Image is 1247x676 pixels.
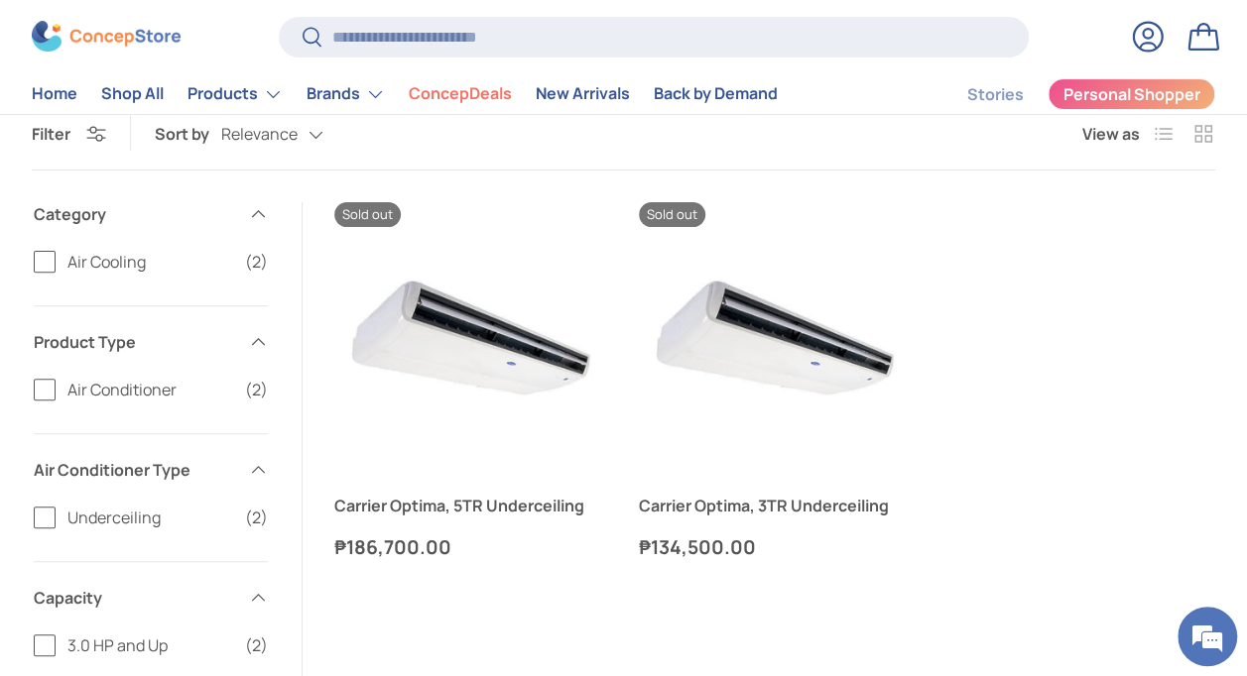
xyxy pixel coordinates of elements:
[34,178,268,250] summary: Category
[32,123,106,145] button: Filter
[34,562,268,633] summary: Capacity
[334,202,607,475] img: carrier-optima-5tr-underceiling-aircon-unit-full-view-concepstore
[967,75,1024,114] a: Stories
[639,202,912,475] img: carrier-optima-3tr-underceiling-aircon-unit-full-view-concepstore
[176,74,295,114] summary: Products
[221,125,298,144] span: Relevance
[34,434,268,506] summary: Air Conditioner Type
[67,633,233,657] span: 3.0 HP and Up
[32,74,778,114] nav: Primary
[1082,122,1140,146] span: View as
[536,75,630,114] a: New Arrivals
[32,75,77,114] a: Home
[639,494,912,517] a: Carrier Optima, 3TR Underceiling
[639,202,912,475] a: Carrier Optima, 3TR Underceiling
[920,74,1215,114] nav: Secondary
[32,123,70,145] span: Filter
[221,117,363,152] button: Relevance
[245,378,268,401] span: (2)
[67,378,233,401] span: Air Conditioner
[34,458,236,482] span: Air Conditioner Type
[34,330,236,354] span: Product Type
[245,506,268,529] span: (2)
[34,306,268,378] summary: Product Type
[1063,87,1200,103] span: Personal Shopper
[67,250,233,274] span: Air Cooling
[34,202,236,226] span: Category
[654,75,778,114] a: Back by Demand
[639,202,705,227] span: Sold out
[334,202,607,475] a: Carrier Optima, 5TR Underceiling
[245,250,268,274] span: (2)
[409,75,512,114] a: ConcepDeals
[67,506,233,529] span: Underceiling
[334,202,401,227] span: Sold out
[1048,78,1215,110] a: Personal Shopper
[295,74,397,114] summary: Brands
[34,586,236,610] span: Capacity
[155,122,221,146] label: Sort by
[101,75,164,114] a: Shop All
[245,633,268,657] span: (2)
[334,494,607,517] a: Carrier Optima, 5TR Underceiling
[32,22,181,53] img: ConcepStore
